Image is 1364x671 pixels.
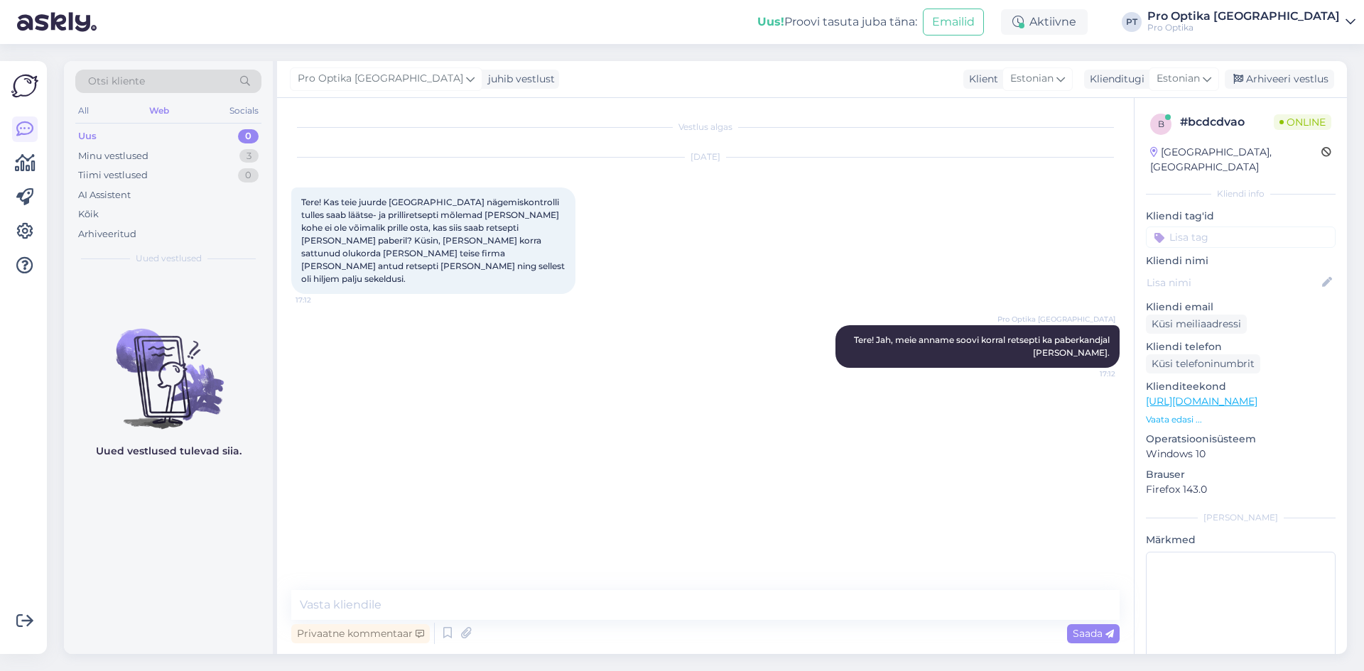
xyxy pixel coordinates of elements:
p: Klienditeekond [1146,379,1336,394]
span: 17:12 [296,295,349,305]
div: Pro Optika [1147,22,1340,33]
input: Lisa tag [1146,227,1336,248]
div: Privaatne kommentaar [291,624,430,643]
div: Socials [227,102,261,120]
p: Operatsioonisüsteem [1146,432,1336,447]
span: Pro Optika [GEOGRAPHIC_DATA] [997,314,1115,324]
div: juhib vestlust [482,72,555,87]
span: b [1158,119,1164,129]
span: Saada [1073,627,1114,640]
div: Tiimi vestlused [78,168,148,182]
p: Windows 10 [1146,447,1336,462]
span: Online [1274,114,1331,130]
div: 3 [239,149,259,163]
div: Web [146,102,172,120]
span: Tere! Kas teie juurde [GEOGRAPHIC_DATA] nägemiskontrolli tulles saab läätse- ja prilliretsepti mõ... [301,197,567,284]
p: Märkmed [1146,533,1336,547]
p: Kliendi telefon [1146,339,1336,354]
div: [DATE] [291,151,1120,163]
div: Arhiveeri vestlus [1225,70,1334,89]
div: AI Assistent [78,188,131,202]
b: Uus! [757,15,784,28]
div: # bcdcdvao [1180,114,1274,131]
div: Kliendi info [1146,187,1336,200]
div: Uus [78,129,97,143]
div: All [75,102,92,120]
span: Pro Optika [GEOGRAPHIC_DATA] [298,71,463,87]
div: Vestlus algas [291,121,1120,133]
img: No chats [64,303,273,431]
p: Kliendi tag'id [1146,209,1336,224]
div: Pro Optika [GEOGRAPHIC_DATA] [1147,11,1340,22]
div: Minu vestlused [78,149,148,163]
p: Vaata edasi ... [1146,413,1336,426]
div: Proovi tasuta juba täna: [757,13,917,31]
span: 17:12 [1062,369,1115,379]
a: Pro Optika [GEOGRAPHIC_DATA]Pro Optika [1147,11,1355,33]
div: PT [1122,12,1142,32]
div: Klienditugi [1084,72,1144,87]
p: Brauser [1146,467,1336,482]
p: Kliendi nimi [1146,253,1336,268]
div: Küsi telefoninumbrit [1146,354,1260,373]
a: [URL][DOMAIN_NAME] [1146,395,1257,408]
p: Uued vestlused tulevad siia. [96,444,242,459]
input: Lisa nimi [1147,275,1319,290]
p: Firefox 143.0 [1146,482,1336,497]
div: Klient [963,72,998,87]
div: Arhiveeritud [78,227,136,241]
div: Aktiivne [1001,9,1088,35]
span: Estonian [1157,71,1200,87]
div: Küsi meiliaadressi [1146,315,1247,334]
span: Otsi kliente [88,74,145,89]
div: Kõik [78,207,99,222]
span: Uued vestlused [136,252,202,265]
img: Askly Logo [11,72,38,99]
div: 0 [238,168,259,182]
div: [PERSON_NAME] [1146,511,1336,524]
div: 0 [238,129,259,143]
span: Estonian [1010,71,1054,87]
div: [GEOGRAPHIC_DATA], [GEOGRAPHIC_DATA] [1150,145,1321,175]
button: Emailid [923,9,984,36]
p: Kliendi email [1146,300,1336,315]
span: Tere! Jah, meie anname soovi korral retsepti ka paberkandjal [PERSON_NAME]. [854,334,1112,358]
